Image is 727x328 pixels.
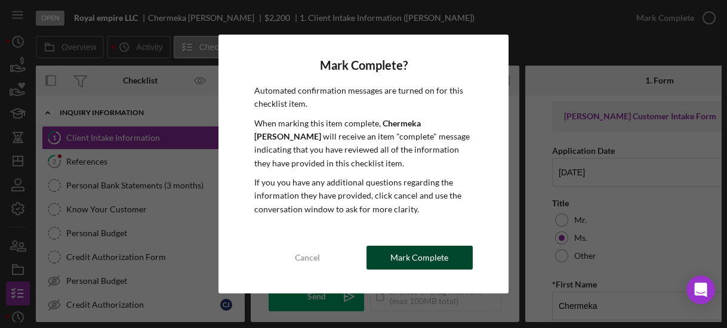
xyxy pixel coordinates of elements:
[295,246,320,270] div: Cancel
[254,117,472,171] p: When marking this item complete, will receive an item "complete" message indicating that you have...
[254,176,472,216] p: If you you have any additional questions regarding the information they have provided, click canc...
[254,118,421,141] b: Chermeka [PERSON_NAME]
[254,84,472,111] p: Automated confirmation messages are turned on for this checklist item.
[366,246,473,270] button: Mark Complete
[390,246,448,270] div: Mark Complete
[254,58,472,72] h4: Mark Complete?
[686,276,715,304] div: Open Intercom Messenger
[254,246,361,270] button: Cancel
